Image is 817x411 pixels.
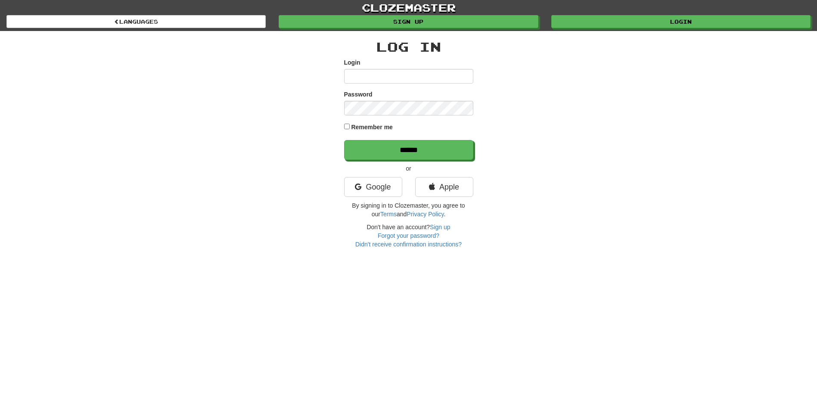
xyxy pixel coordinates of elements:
a: Login [551,15,811,28]
a: Terms [380,211,397,218]
a: Google [344,177,402,197]
div: Don't have an account? [344,223,473,249]
a: Languages [6,15,266,28]
a: Didn't receive confirmation instructions? [355,241,462,248]
p: or [344,164,473,173]
a: Sign up [279,15,538,28]
label: Password [344,90,373,99]
a: Forgot your password? [378,232,439,239]
a: Apple [415,177,473,197]
p: By signing in to Clozemaster, you agree to our and . [344,201,473,218]
a: Sign up [430,224,450,230]
label: Login [344,58,360,67]
a: Privacy Policy [407,211,444,218]
label: Remember me [351,123,393,131]
h2: Log In [344,40,473,54]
